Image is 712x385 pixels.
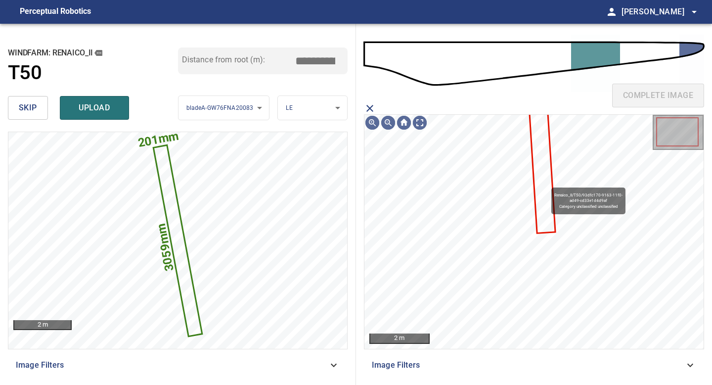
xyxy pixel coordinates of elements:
[396,115,412,131] img: Go home
[8,96,48,120] button: skip
[93,48,104,58] button: copy message details
[60,96,129,120] button: upload
[380,115,396,131] img: Zoom out
[137,129,180,150] text: 201mm
[182,56,265,64] label: Distance from root (m):
[364,102,376,114] span: close matching imageResolution:
[8,353,348,377] div: Image Filters
[278,96,347,121] div: LE
[71,101,118,115] span: upload
[19,101,37,115] span: skip
[16,359,328,371] span: Image Filters
[8,61,178,85] a: T50
[8,48,178,58] h2: windfarm: Renaico_II
[8,61,42,85] h1: T50
[186,104,254,111] span: bladeA-GW76FNA20083
[606,6,618,18] span: person
[412,115,428,131] img: Toggle full page
[154,222,176,272] text: 3059mm
[20,4,91,20] figcaption: Perceptual Robotics
[622,5,700,19] span: [PERSON_NAME]
[372,359,684,371] span: Image Filters
[178,96,269,121] div: bladeA-GW76FNA20083
[286,104,292,111] span: LE
[559,204,618,209] span: Category unclassified unclassified
[364,353,704,377] div: Image Filters
[688,6,700,18] span: arrow_drop_down
[554,192,623,204] span: Renaico_II/T50/93dfc170-9163-11f0-ad49-cd33e1d4d9af
[618,2,700,22] button: [PERSON_NAME]
[364,115,380,131] img: Zoom in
